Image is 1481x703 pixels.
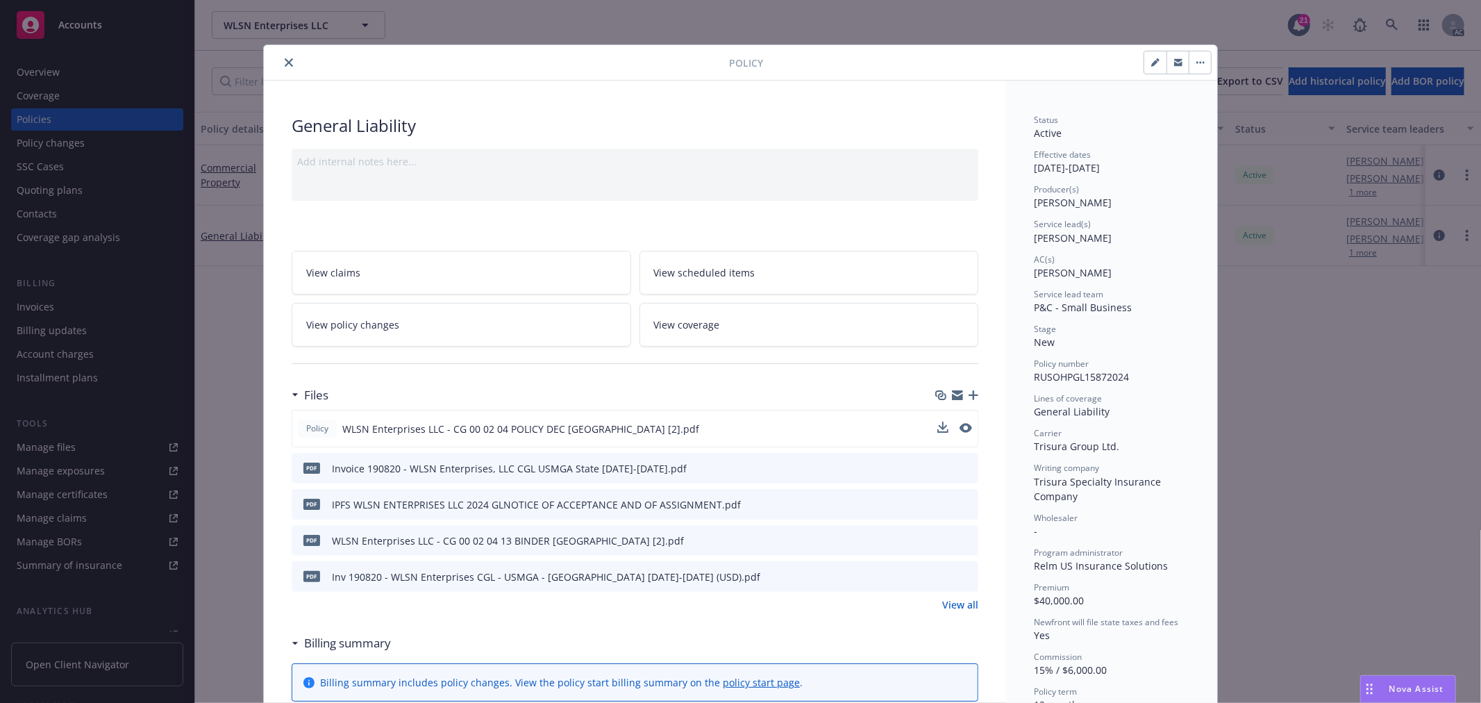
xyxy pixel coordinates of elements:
span: View scheduled items [654,265,755,280]
span: Nova Assist [1389,683,1444,695]
button: preview file [960,461,973,476]
span: View claims [306,265,360,280]
span: Premium [1034,581,1069,593]
span: Service lead team [1034,288,1103,300]
span: pdf [303,535,320,545]
span: Policy number [1034,358,1089,370]
span: Active [1034,126,1062,140]
a: policy start page [723,676,800,689]
button: download file [938,497,949,512]
span: Program administrator [1034,547,1123,559]
div: Billing summary [292,634,391,652]
div: General Liability [292,114,978,138]
div: [DATE] - [DATE] [1034,149,1189,175]
span: RUSOHPGL15872024 [1034,370,1129,383]
span: New [1034,336,1055,349]
span: Service lead(s) [1034,218,1091,230]
span: P&C - Small Business [1034,301,1132,314]
button: preview file [960,423,972,433]
button: close [281,54,297,71]
button: preview file [960,497,973,512]
a: View scheduled items [639,251,979,295]
span: [PERSON_NAME] [1034,196,1112,209]
span: View policy changes [306,317,399,332]
span: Policy [303,422,331,435]
span: Status [1034,114,1058,126]
a: View claims [292,251,631,295]
button: preview file [960,534,973,548]
button: preview file [960,422,972,436]
span: - [1034,524,1037,538]
span: 15% / $6,000.00 [1034,663,1107,677]
span: AC(s) [1034,254,1055,265]
span: Producer(s) [1034,183,1079,195]
button: download file [937,422,948,436]
span: Trisura Group Ltd. [1034,440,1119,453]
div: IPFS WLSN ENTERPRISES LLC 2024 GLNOTICE OF ACCEPTANCE AND OF ASSIGNMENT.pdf [332,497,741,512]
span: WLSN Enterprises LLC - CG 00 02 04 POLICY DEC [GEOGRAPHIC_DATA] [2].pdf [342,422,699,436]
span: [PERSON_NAME] [1034,266,1112,279]
span: pdf [303,463,320,473]
div: Billing summary includes policy changes. View the policy start billing summary on the . [320,675,803,690]
a: View all [942,597,978,612]
h3: Files [304,386,328,404]
span: Commission [1034,651,1082,663]
span: $40,000.00 [1034,594,1084,607]
span: Writing company [1034,462,1099,474]
div: Invoice 190820 - WLSN Enterprises, LLC CGL USMGA State [DATE]-[DATE].pdf [332,461,687,476]
span: Wholesaler [1034,512,1078,524]
a: View policy changes [292,303,631,347]
span: View coverage [654,317,720,332]
button: download file [938,534,949,548]
span: Policy [729,56,763,70]
div: Add internal notes here... [297,154,973,169]
h3: Billing summary [304,634,391,652]
span: Trisura Specialty Insurance Company [1034,475,1164,503]
span: pdf [303,499,320,509]
span: Stage [1034,323,1056,335]
span: Relm US Insurance Solutions [1034,559,1168,572]
span: Newfront will file state taxes and fees [1034,616,1178,628]
span: [PERSON_NAME] [1034,231,1112,245]
span: pdf [303,571,320,581]
button: download file [938,570,949,584]
div: WLSN Enterprises LLC - CG 00 02 04 13 BINDER [GEOGRAPHIC_DATA] [2].pdf [332,534,684,548]
button: download file [938,461,949,476]
button: Nova Assist [1360,675,1456,703]
span: Carrier [1034,427,1062,439]
span: General Liability [1034,405,1110,418]
span: Yes [1034,629,1050,642]
span: Effective dates [1034,149,1091,160]
div: Files [292,386,328,404]
a: View coverage [639,303,979,347]
span: Policy term [1034,686,1077,697]
button: preview file [960,570,973,584]
div: Drag to move [1361,676,1378,702]
button: download file [937,422,948,433]
div: Inv 190820 - WLSN Enterprises CGL - USMGA - [GEOGRAPHIC_DATA] [DATE]-[DATE] (USD).pdf [332,570,760,584]
span: Lines of coverage [1034,392,1102,404]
